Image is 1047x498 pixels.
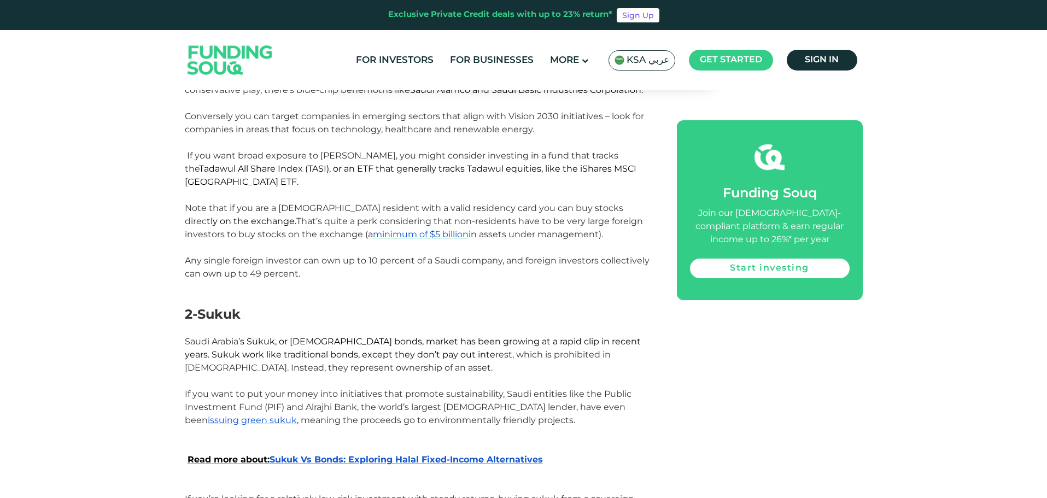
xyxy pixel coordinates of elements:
span: s Sukuk, or [DEMOGRAPHIC_DATA] bonds, market has been growing at a rapid clip in recent years. Su... [185,336,641,360]
span: Any single foreign investor can own up to 10 percent of a Saudi company, and foreign investors co... [185,255,650,279]
span: KSA عربي [627,54,669,67]
span: The kingdom’s push to move away from oil means enormous growth across myriad sectors. That makes ... [185,32,644,134]
a: Read more about:Sukuk Vs Bonds: Exploring Halal Fixed-Income Alternatives [188,454,543,465]
span: Sign in [805,56,839,64]
a: minimum of $5 billion [373,229,469,239]
a: Start investing [690,259,850,278]
span: Funding Souq [723,188,817,200]
span: If you want broad exposure to [PERSON_NAME], you might consider investing in a fund that tracks the [185,150,636,187]
a: Sign in [787,50,857,71]
img: Logo [177,33,284,88]
a: Sign Up [617,8,659,22]
span: Get started [700,56,762,64]
span: 2-Sukuk [185,306,241,322]
div: Join our [DEMOGRAPHIC_DATA]-compliant platform & earn regular income up to 26%* per year [690,207,850,247]
img: fsicon [754,142,785,172]
span: If you want to put your money into initiatives that promote sustainability, Saudi entities like t... [185,389,631,425]
a: For Businesses [447,51,536,69]
img: SA Flag [615,55,624,65]
span: Read more about: [188,454,270,465]
span: Saudi Aramco and Saudi Basic Industries Corporation. [410,85,643,95]
span: tly on the exchange. [207,216,296,226]
div: Exclusive Private Credit deals with up to 23% return* [388,9,612,21]
span: More [550,56,579,65]
span: Tadawul All Share Index (TASI), or an ETF that generally tracks Tadawul equities, like the iShare... [185,163,636,187]
span: Note that if you are a [DEMOGRAPHIC_DATA] resident with a valid residency card you can buy stocks... [185,203,643,239]
span: Saudi Arabia’ rest, which is prohibited in [DEMOGRAPHIC_DATA]. Instead, they represent ownership ... [185,336,641,373]
a: issuing green sukuk [208,415,297,425]
span: Sukuk Vs Bonds: Exploring Halal Fixed-Income Alternatives [188,454,543,465]
a: For Investors [353,51,436,69]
